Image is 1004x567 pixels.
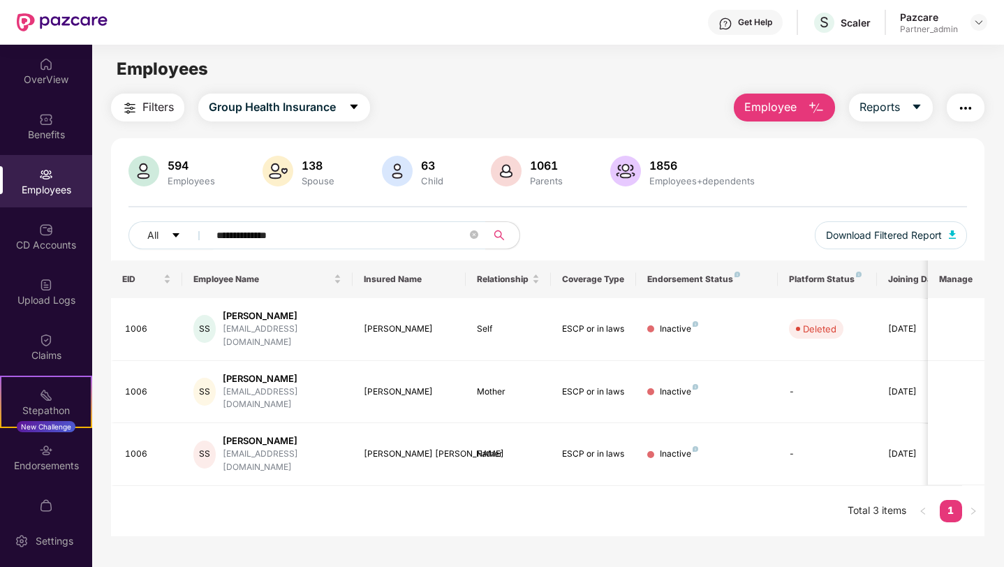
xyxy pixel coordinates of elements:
button: right [962,500,984,522]
div: 1006 [125,385,171,399]
img: svg+xml;base64,PHN2ZyBpZD0iQ2xhaW0iIHhtbG5zPSJodHRwOi8vd3d3LnczLm9yZy8yMDAwL3N2ZyIgd2lkdGg9IjIwIi... [39,333,53,347]
img: svg+xml;base64,PHN2ZyBpZD0iRHJvcGRvd24tMzJ4MzIiIHhtbG5zPSJodHRwOi8vd3d3LnczLm9yZy8yMDAwL3N2ZyIgd2... [973,17,984,28]
th: Manage [928,260,984,298]
img: svg+xml;base64,PHN2ZyB4bWxucz0iaHR0cDovL3d3dy53My5vcmcvMjAwMC9zdmciIHhtbG5zOnhsaW5rPSJodHRwOi8vd3... [808,100,825,117]
img: svg+xml;base64,PHN2ZyB4bWxucz0iaHR0cDovL3d3dy53My5vcmcvMjAwMC9zdmciIHdpZHRoPSI4IiBoZWlnaHQ9IjgiIH... [734,272,740,277]
div: Deleted [803,322,836,336]
button: Group Health Insurancecaret-down [198,94,370,121]
div: [PERSON_NAME] [223,434,341,448]
td: - [778,361,877,424]
img: svg+xml;base64,PHN2ZyBpZD0iQmVuZWZpdHMiIHhtbG5zPSJodHRwOi8vd3d3LnczLm9yZy8yMDAwL3N2ZyIgd2lkdGg9Ij... [39,112,53,126]
div: Spouse [299,175,337,186]
img: svg+xml;base64,PHN2ZyB4bWxucz0iaHR0cDovL3d3dy53My5vcmcvMjAwMC9zdmciIHdpZHRoPSIyMSIgaGVpZ2h0PSIyMC... [39,388,53,402]
span: S [820,14,829,31]
div: [DATE] [888,448,951,461]
img: svg+xml;base64,PHN2ZyB4bWxucz0iaHR0cDovL3d3dy53My5vcmcvMjAwMC9zdmciIHdpZHRoPSIyNCIgaGVpZ2h0PSIyNC... [957,100,974,117]
div: Inactive [660,448,698,461]
button: left [912,500,934,522]
span: close-circle [470,229,478,242]
div: Inactive [660,323,698,336]
button: search [485,221,520,249]
img: svg+xml;base64,PHN2ZyBpZD0iSGVscC0zMngzMiIgeG1sbnM9Imh0dHA6Ly93d3cudzMub3JnLzIwMDAvc3ZnIiB3aWR0aD... [718,17,732,31]
li: Next Page [962,500,984,522]
button: Allcaret-down [128,221,214,249]
span: Reports [859,98,900,116]
div: Pazcare [900,10,958,24]
li: 1 [940,500,962,522]
div: Partner_admin [900,24,958,35]
div: SS [193,378,216,406]
div: Get Help [738,17,772,28]
span: Group Health Insurance [209,98,336,116]
th: Joining Date [877,260,962,298]
div: 1856 [647,159,758,172]
img: svg+xml;base64,PHN2ZyBpZD0iQ0RfQWNjb3VudHMiIGRhdGEtbmFtZT0iQ0QgQWNjb3VudHMiIHhtbG5zPSJodHRwOi8vd3... [39,223,53,237]
div: [DATE] [888,385,951,399]
span: Filters [142,98,174,116]
div: ESCP or in laws [562,323,625,336]
button: Employee [734,94,835,121]
button: Reportscaret-down [849,94,933,121]
div: [PERSON_NAME] [PERSON_NAME] [364,448,455,461]
span: Employee Name [193,274,331,285]
div: Stepathon [1,404,91,418]
div: SS [193,315,216,343]
span: Relationship [477,274,529,285]
span: close-circle [470,230,478,239]
img: svg+xml;base64,PHN2ZyB4bWxucz0iaHR0cDovL3d3dy53My5vcmcvMjAwMC9zdmciIHdpZHRoPSIyNCIgaGVpZ2h0PSIyNC... [121,100,138,117]
img: svg+xml;base64,PHN2ZyBpZD0iRW5kb3JzZW1lbnRzIiB4bWxucz0iaHR0cDovL3d3dy53My5vcmcvMjAwMC9zdmciIHdpZH... [39,443,53,457]
div: 1006 [125,448,171,461]
span: All [147,228,158,243]
div: Scaler [841,16,871,29]
span: left [919,507,927,515]
img: svg+xml;base64,PHN2ZyBpZD0iRW1wbG95ZWVzIiB4bWxucz0iaHR0cDovL3d3dy53My5vcmcvMjAwMC9zdmciIHdpZHRoPS... [39,168,53,182]
div: 1006 [125,323,171,336]
div: Inactive [660,385,698,399]
li: Previous Page [912,500,934,522]
span: EID [122,274,161,285]
div: Platform Status [789,274,866,285]
div: [EMAIL_ADDRESS][DOMAIN_NAME] [223,323,341,349]
div: Self [477,323,540,336]
li: Total 3 items [848,500,906,522]
div: ESCP or in laws [562,385,625,399]
img: svg+xml;base64,PHN2ZyBpZD0iU2V0dGluZy0yMHgyMCIgeG1sbnM9Imh0dHA6Ly93d3cudzMub3JnLzIwMDAvc3ZnIiB3aW... [15,534,29,548]
div: SS [193,441,216,469]
img: svg+xml;base64,PHN2ZyB4bWxucz0iaHR0cDovL3d3dy53My5vcmcvMjAwMC9zdmciIHdpZHRoPSI4IiBoZWlnaHQ9IjgiIH... [693,321,698,327]
img: svg+xml;base64,PHN2ZyBpZD0iSG9tZSIgeG1sbnM9Imh0dHA6Ly93d3cudzMub3JnLzIwMDAvc3ZnIiB3aWR0aD0iMjAiIG... [39,57,53,71]
img: svg+xml;base64,PHN2ZyB4bWxucz0iaHR0cDovL3d3dy53My5vcmcvMjAwMC9zdmciIHhtbG5zOnhsaW5rPSJodHRwOi8vd3... [128,156,159,186]
img: svg+xml;base64,PHN2ZyBpZD0iVXBsb2FkX0xvZ3MiIGRhdGEtbmFtZT0iVXBsb2FkIExvZ3MiIHhtbG5zPSJodHRwOi8vd3... [39,278,53,292]
span: Employees [117,59,208,79]
span: caret-down [911,101,922,114]
div: Settings [31,534,77,548]
img: svg+xml;base64,PHN2ZyBpZD0iTXlfT3JkZXJzIiBkYXRhLW5hbWU9Ik15IE9yZGVycyIgeG1sbnM9Imh0dHA6Ly93d3cudz... [39,499,53,513]
td: - [778,423,877,486]
th: Relationship [466,260,551,298]
div: [EMAIL_ADDRESS][DOMAIN_NAME] [223,385,341,412]
div: Endorsement Status [647,274,767,285]
img: svg+xml;base64,PHN2ZyB4bWxucz0iaHR0cDovL3d3dy53My5vcmcvMjAwMC9zdmciIHdpZHRoPSI4IiBoZWlnaHQ9IjgiIH... [693,446,698,452]
div: Mother [477,385,540,399]
div: Parents [527,175,566,186]
div: Child [418,175,446,186]
img: svg+xml;base64,PHN2ZyB4bWxucz0iaHR0cDovL3d3dy53My5vcmcvMjAwMC9zdmciIHdpZHRoPSI4IiBoZWlnaHQ9IjgiIH... [856,272,862,277]
img: svg+xml;base64,PHN2ZyB4bWxucz0iaHR0cDovL3d3dy53My5vcmcvMjAwMC9zdmciIHdpZHRoPSI4IiBoZWlnaHQ9IjgiIH... [693,384,698,390]
div: [PERSON_NAME] [364,323,455,336]
button: Filters [111,94,184,121]
div: 1061 [527,159,566,172]
img: svg+xml;base64,PHN2ZyB4bWxucz0iaHR0cDovL3d3dy53My5vcmcvMjAwMC9zdmciIHhtbG5zOnhsaW5rPSJodHRwOi8vd3... [263,156,293,186]
div: [PERSON_NAME] [223,372,341,385]
span: caret-down [171,230,181,242]
th: Insured Name [353,260,466,298]
th: Coverage Type [551,260,636,298]
div: [PERSON_NAME] [223,309,341,323]
div: New Challenge [17,421,75,432]
th: Employee Name [182,260,353,298]
div: Employees+dependents [647,175,758,186]
img: svg+xml;base64,PHN2ZyB4bWxucz0iaHR0cDovL3d3dy53My5vcmcvMjAwMC9zdmciIHhtbG5zOnhsaW5rPSJodHRwOi8vd3... [610,156,641,186]
div: 138 [299,159,337,172]
th: EID [111,260,182,298]
img: svg+xml;base64,PHN2ZyB4bWxucz0iaHR0cDovL3d3dy53My5vcmcvMjAwMC9zdmciIHhtbG5zOnhsaW5rPSJodHRwOi8vd3... [382,156,413,186]
div: [PERSON_NAME] [364,385,455,399]
div: 594 [165,159,218,172]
